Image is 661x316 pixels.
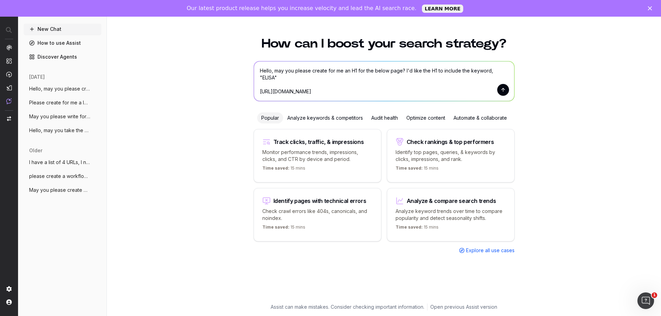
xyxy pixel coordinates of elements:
[24,185,101,196] button: May you please create me a workflow to p
[29,74,45,80] span: [DATE]
[6,71,12,77] img: Activation
[396,149,506,163] p: Identify top pages, queries, & keywords by clicks, impressions, and rank.
[24,51,101,62] a: Discover Agents
[24,97,101,108] button: Please create for me a longer meta descr
[24,37,101,49] a: How to use Assist
[29,159,90,166] span: I have a list of 4 URLs, I need you to p
[396,165,423,171] span: Time saved:
[262,224,289,230] span: Time saved:
[29,113,90,120] span: May you please write for me a meta descr
[6,58,12,64] img: Intelligence
[24,111,101,122] button: May you please write for me a meta descr
[422,5,463,13] a: LEARN MORE
[6,98,12,104] img: Assist
[396,224,439,233] p: 15 mins
[24,24,101,35] button: New Chat
[402,112,449,123] div: Optimize content
[396,208,506,222] p: Analyze keyword trends over time to compare popularity and detect seasonality shifts.
[29,173,90,180] span: please create a workflow to help me iden
[648,6,655,10] div: Close
[271,304,424,310] p: Assist can make mistakes. Consider checking important information.
[407,139,494,145] div: Check rankings & top performers
[6,299,12,305] img: My account
[449,112,511,123] div: Automate & collaborate
[430,304,497,310] a: Open previous Assist version
[6,286,12,292] img: Setting
[254,61,514,101] textarea: Hello, may you please create for me an H1 for the below page? I'd like the H1 to include the keyw...
[283,112,367,123] div: Analyze keywords & competitors
[273,139,364,145] div: Track clicks, traffic, & impressions
[6,85,12,91] img: Studio
[262,149,373,163] p: Monitor performance trends, impressions, clicks, and CTR by device and period.
[262,224,305,233] p: 15 mins
[24,157,101,168] button: I have a list of 4 URLs, I need you to p
[24,125,101,136] button: Hello, may you take the below title tag
[257,112,283,123] div: Popular
[459,247,515,254] a: Explore all use cases
[24,83,101,94] button: Hello, may you please create for me a ti
[187,5,416,12] div: Our latest product release helps you increase velocity and lead the AI search race.
[29,127,90,134] span: Hello, may you take the below title tag
[254,37,515,50] h1: How can I boost your search strategy?
[262,165,289,171] span: Time saved:
[6,45,12,50] img: Analytics
[29,85,90,92] span: Hello, may you please create for me a ti
[273,198,366,204] div: Identify pages with technical errors
[7,116,11,121] img: Switch project
[637,292,654,309] iframe: Intercom live chat
[652,292,657,298] span: 1
[262,208,373,222] p: Check crawl errors like 404s, canonicals, and noindex.
[24,171,101,182] button: please create a workflow to help me iden
[29,147,42,154] span: older
[407,198,496,204] div: Analyze & compare search trends
[262,165,305,174] p: 15 mins
[29,187,90,194] span: May you please create me a workflow to p
[396,224,423,230] span: Time saved:
[29,99,90,106] span: Please create for me a longer meta descr
[367,112,402,123] div: Audit health
[466,247,515,254] span: Explore all use cases
[396,165,439,174] p: 15 mins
